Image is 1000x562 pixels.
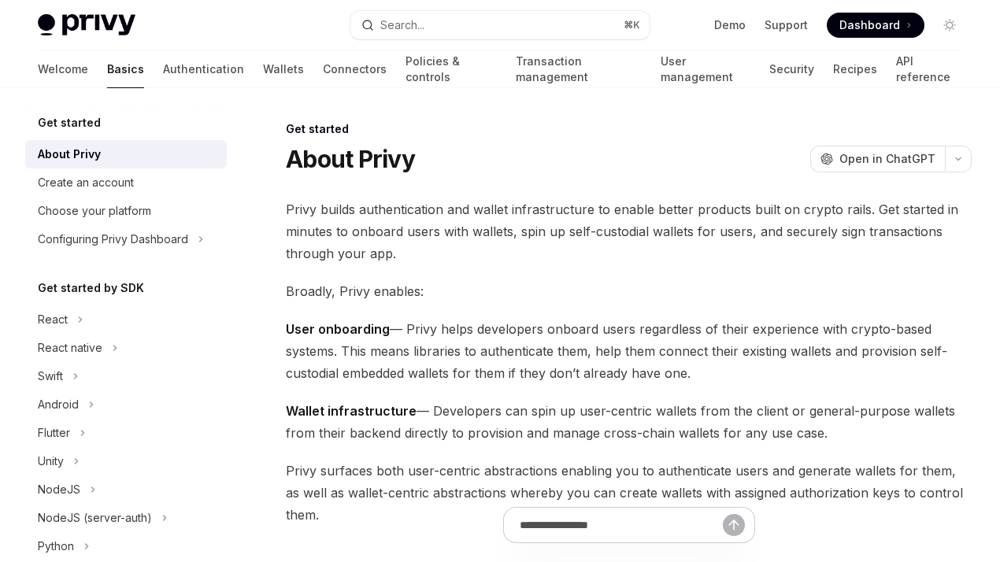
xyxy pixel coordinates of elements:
a: Choose your platform [25,197,227,225]
a: Demo [714,17,746,33]
a: Recipes [833,50,877,88]
span: Open in ChatGPT [839,151,935,167]
button: Toggle Swift section [25,362,227,390]
a: Connectors [323,50,387,88]
button: Toggle NodeJS (server-auth) section [25,504,227,532]
button: Toggle Android section [25,390,227,419]
input: Ask a question... [520,508,723,542]
button: Toggle Python section [25,532,227,560]
strong: Wallet infrastructure [286,403,417,419]
a: User management [661,50,750,88]
a: Policies & controls [406,50,497,88]
button: Send message [723,514,745,536]
h5: Get started [38,113,101,132]
h5: Get started by SDK [38,279,144,298]
button: Toggle Unity section [25,447,227,475]
a: Security [769,50,814,88]
div: Flutter [38,423,70,442]
h1: About Privy [286,145,415,173]
a: Transaction management [516,50,642,88]
div: React [38,310,68,329]
a: Welcome [38,50,88,88]
div: Search... [380,16,424,35]
a: Create an account [25,168,227,197]
span: Privy surfaces both user-centric abstractions enabling you to authenticate users and generate wal... [286,460,972,526]
div: Choose your platform [38,202,151,220]
strong: User onboarding [286,321,390,337]
button: Toggle React section [25,305,227,334]
div: Get started [286,121,972,137]
a: Dashboard [827,13,924,38]
button: Toggle NodeJS section [25,475,227,504]
button: Open search [350,11,650,39]
a: Wallets [263,50,304,88]
div: Python [38,537,74,556]
a: Authentication [163,50,244,88]
div: Android [38,395,79,414]
div: Unity [38,452,64,471]
div: Create an account [38,173,134,192]
div: React native [38,338,102,357]
div: About Privy [38,145,101,164]
img: light logo [38,14,135,36]
div: Configuring Privy Dashboard [38,230,188,249]
div: NodeJS [38,480,80,499]
button: Toggle Flutter section [25,419,227,447]
button: Open in ChatGPT [810,146,945,172]
button: Toggle dark mode [937,13,962,38]
span: Dashboard [839,17,900,33]
a: About Privy [25,140,227,168]
span: — Developers can spin up user-centric wallets from the client or general-purpose wallets from the... [286,400,972,444]
span: Privy builds authentication and wallet infrastructure to enable better products built on crypto r... [286,198,972,264]
button: Toggle Configuring Privy Dashboard section [25,225,227,253]
div: NodeJS (server-auth) [38,508,152,527]
span: ⌘ K [624,19,640,31]
span: Broadly, Privy enables: [286,280,972,302]
a: Support [765,17,808,33]
a: Basics [107,50,144,88]
div: Swift [38,367,63,386]
span: — Privy helps developers onboard users regardless of their experience with crypto-based systems. ... [286,318,972,384]
a: API reference [896,50,962,88]
button: Toggle React native section [25,334,227,362]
